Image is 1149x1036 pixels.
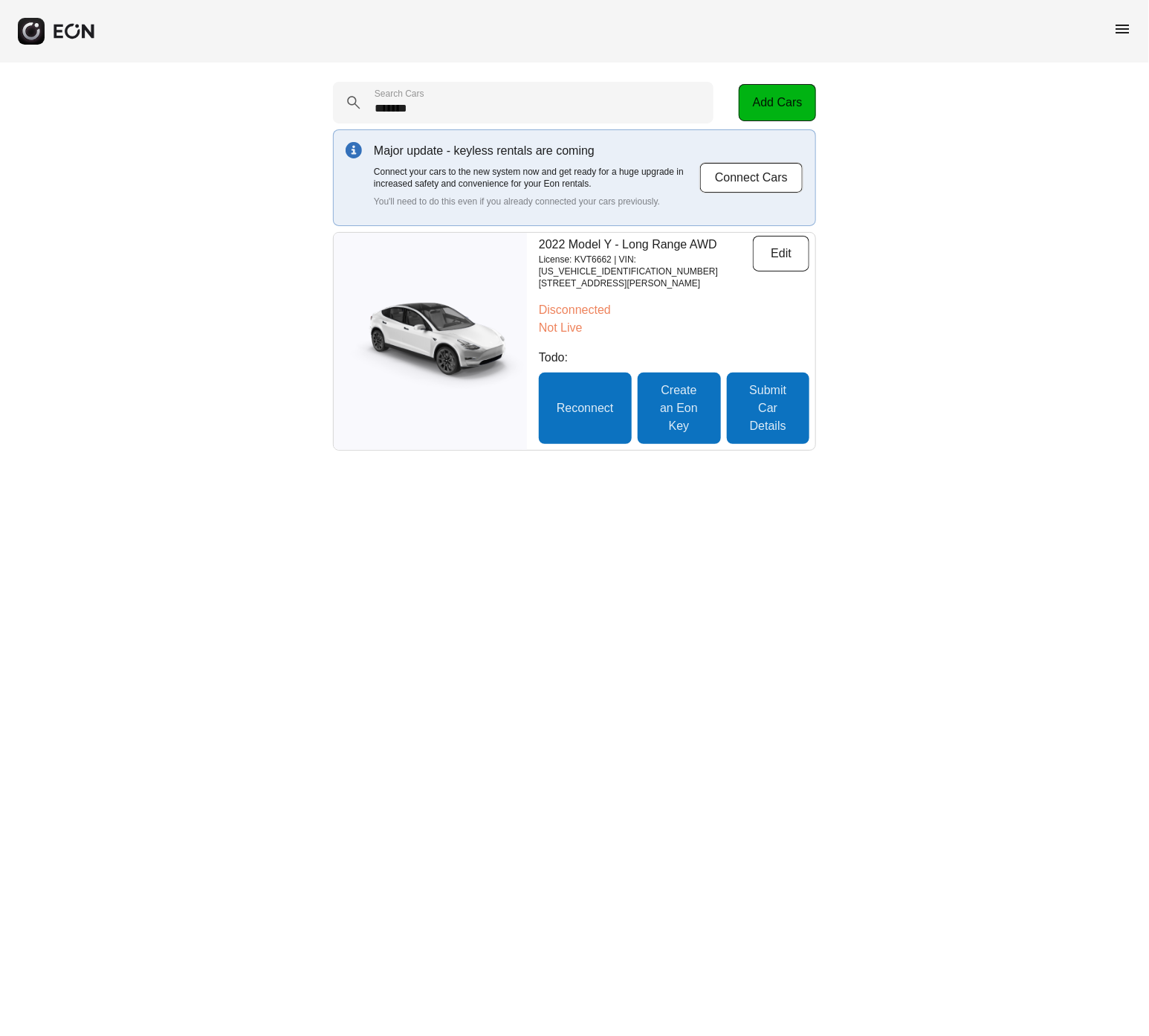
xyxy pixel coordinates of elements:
button: Connect Cars [699,162,803,193]
p: You'll need to do this even if you already connected your cars previously. [374,196,699,207]
label: Search Cars [375,88,424,100]
button: Submit Car Details [727,373,809,444]
span: menu [1113,20,1131,38]
img: car [334,293,527,390]
p: Major update - keyless rentals are coming [374,142,699,160]
p: 2022 Model Y - Long Range AWD [539,236,753,254]
button: Edit [753,236,809,271]
p: Todo: [539,349,809,367]
p: Connect your cars to the new system now and get ready for a huge upgrade in increased safety and ... [374,166,699,190]
p: License: KVT6662 | VIN: [US_VEHICLE_IDENTIFICATION_NUMBER] [539,254,753,277]
button: Create an Eon Key [638,373,721,444]
p: Not Live [539,319,809,337]
button: Reconnect [539,373,632,444]
button: Add Cars [739,84,816,121]
p: [STREET_ADDRESS][PERSON_NAME] [539,277,753,289]
img: info [346,142,362,158]
p: Disconnected [539,301,809,319]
